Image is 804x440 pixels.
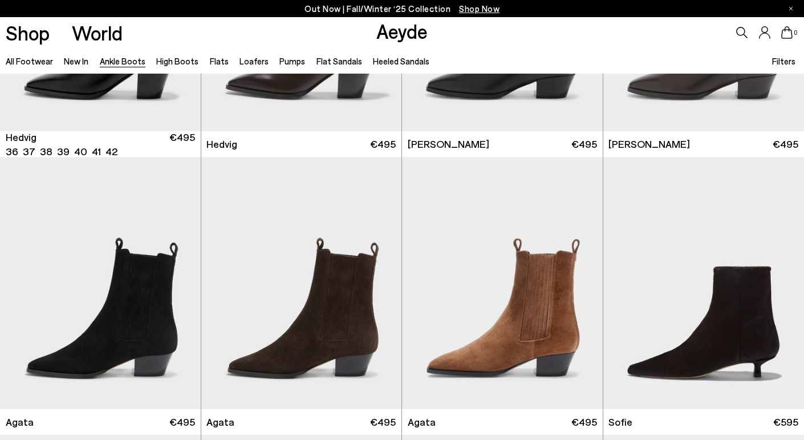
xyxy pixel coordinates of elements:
a: Hedvig €495 [201,131,402,157]
span: €495 [571,137,597,151]
a: 0 [781,26,793,39]
li: 41 [92,144,101,159]
a: Flats [210,56,229,66]
span: €495 [370,137,396,151]
span: Sofie [608,415,632,429]
a: World [72,23,123,43]
span: Agata [206,415,234,429]
a: Agata €495 [201,409,402,435]
span: [PERSON_NAME] [608,137,690,151]
span: €495 [169,415,195,429]
a: New In [64,56,88,66]
a: Aeyde [376,19,428,43]
a: Pumps [279,56,305,66]
a: High Boots [156,56,198,66]
a: Heeled Sandals [373,56,429,66]
a: Ankle Boots [100,56,145,66]
ul: variant [6,144,114,159]
span: Filters [772,56,795,66]
span: €495 [169,130,195,159]
li: 39 [57,144,70,159]
a: Loafers [239,56,269,66]
a: [PERSON_NAME] €495 [402,131,603,157]
a: All Footwear [6,56,53,66]
span: Agata [408,415,436,429]
a: Flat Sandals [316,56,362,66]
span: Agata [6,415,34,429]
span: €495 [571,415,597,429]
img: Agata Suede Ankle Boots [201,157,402,409]
span: €495 [370,415,396,429]
li: 40 [74,144,87,159]
a: Agata €495 [402,409,603,435]
li: 38 [40,144,52,159]
span: €595 [773,415,798,429]
a: Shop [6,23,50,43]
li: 37 [23,144,35,159]
li: 42 [105,144,117,159]
p: Out Now | Fall/Winter ‘25 Collection [304,2,500,16]
span: €495 [773,137,798,151]
li: 36 [6,144,18,159]
span: 0 [793,30,798,36]
span: Hedvig [6,130,36,144]
span: Navigate to /collections/new-in [459,3,500,14]
span: Hedvig [206,137,237,151]
img: Agata Suede Ankle Boots [402,157,603,409]
span: [PERSON_NAME] [408,137,489,151]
